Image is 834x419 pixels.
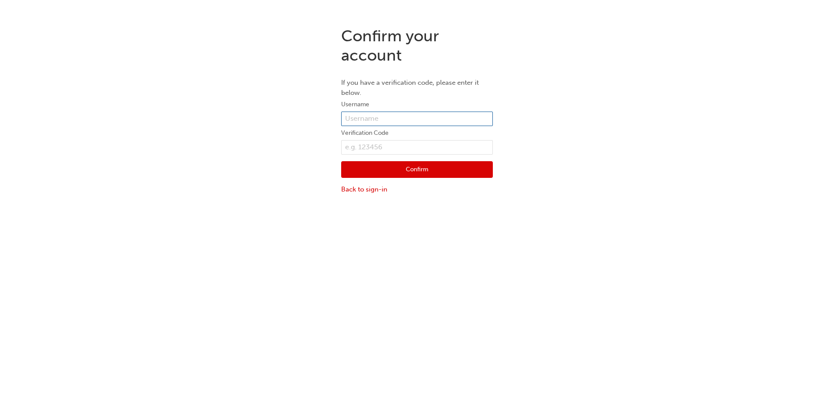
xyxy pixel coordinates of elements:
input: e.g. 123456 [341,140,493,155]
label: Verification Code [341,128,493,138]
button: Confirm [341,161,493,178]
label: Username [341,99,493,110]
a: Back to sign-in [341,184,493,195]
input: Username [341,112,493,126]
p: If you have a verification code, please enter it below. [341,78,493,98]
h1: Confirm your account [341,26,493,65]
